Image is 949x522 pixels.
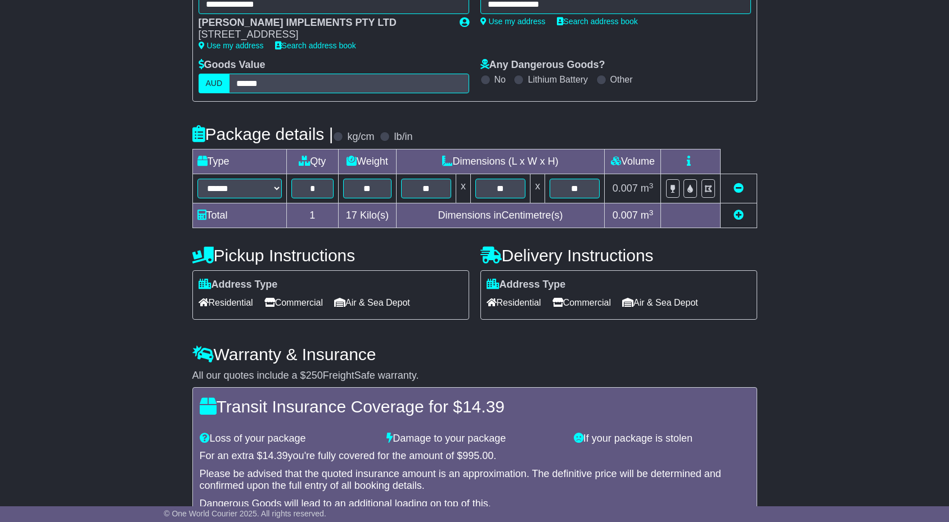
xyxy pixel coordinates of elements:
td: Volume [605,149,661,174]
td: Kilo(s) [339,203,397,228]
td: x [530,174,545,203]
label: Lithium Battery [528,74,588,85]
div: [STREET_ADDRESS] [199,29,448,41]
h4: Pickup Instructions [192,246,469,265]
td: Weight [339,149,397,174]
span: m [641,210,654,221]
label: Address Type [487,279,566,291]
span: 14.39 [263,450,288,461]
h4: Transit Insurance Coverage for $ [200,397,750,416]
sup: 3 [649,181,654,190]
span: Residential [199,294,253,311]
a: Search address book [275,41,356,50]
td: Qty [286,149,339,174]
span: 14.39 [462,397,505,416]
span: 995.00 [462,450,493,461]
div: Damage to your package [381,433,568,445]
h4: Package details | [192,125,334,143]
div: Please be advised that the quoted insurance amount is an approximation. The definitive price will... [200,468,750,492]
span: Air & Sea Depot [334,294,410,311]
div: Dangerous Goods will lead to an additional loading on top of this. [200,498,750,510]
td: 1 [286,203,339,228]
td: Type [192,149,286,174]
label: Other [610,74,633,85]
label: Address Type [199,279,278,291]
span: 250 [306,370,323,381]
span: 0.007 [613,183,638,194]
label: Goods Value [199,59,266,71]
a: Remove this item [734,183,744,194]
a: Use my address [199,41,264,50]
div: Loss of your package [194,433,381,445]
td: Total [192,203,286,228]
td: x [456,174,470,203]
label: kg/cm [347,131,374,143]
div: If your package is stolen [568,433,755,445]
label: lb/in [394,131,412,143]
div: For an extra $ you're fully covered for the amount of $ . [200,450,750,462]
span: 17 [346,210,357,221]
td: Dimensions (L x W x H) [396,149,605,174]
sup: 3 [649,208,654,217]
span: © One World Courier 2025. All rights reserved. [164,509,326,518]
a: Search address book [557,17,638,26]
a: Use my address [480,17,546,26]
label: AUD [199,74,230,93]
div: All our quotes include a $ FreightSafe warranty. [192,370,757,382]
span: Commercial [552,294,611,311]
span: Commercial [264,294,323,311]
a: Add new item [734,210,744,221]
div: [PERSON_NAME] IMPLEMENTS PTY LTD [199,17,448,29]
span: 0.007 [613,210,638,221]
td: Dimensions in Centimetre(s) [396,203,605,228]
h4: Delivery Instructions [480,246,757,265]
label: No [494,74,506,85]
span: m [641,183,654,194]
h4: Warranty & Insurance [192,345,757,364]
span: Air & Sea Depot [622,294,698,311]
label: Any Dangerous Goods? [480,59,605,71]
span: Residential [487,294,541,311]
